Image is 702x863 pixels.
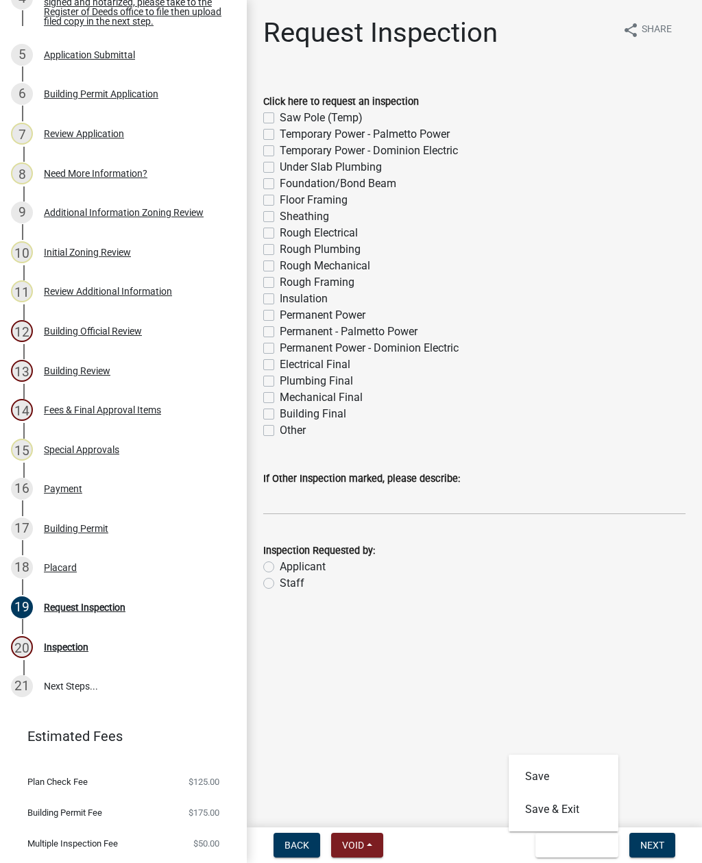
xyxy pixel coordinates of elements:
[11,722,225,750] a: Estimated Fees
[280,307,365,324] label: Permanent Power
[44,247,131,257] div: Initial Zoning Review
[280,324,417,340] label: Permanent - Palmetto Power
[44,326,142,336] div: Building Official Review
[11,596,33,618] div: 19
[280,258,370,274] label: Rough Mechanical
[280,274,354,291] label: Rough Framing
[193,839,219,848] span: $50.00
[280,291,328,307] label: Insulation
[280,126,450,143] label: Temporary Power - Palmetto Power
[280,559,326,575] label: Applicant
[44,50,135,60] div: Application Submittal
[27,777,88,786] span: Plan Check Fee
[612,16,683,43] button: shareShare
[263,474,460,484] label: If Other Inspection marked, please describe:
[44,129,124,138] div: Review Application
[509,755,618,831] div: Save & Exit
[509,760,618,793] button: Save
[280,389,363,406] label: Mechanical Final
[280,159,382,175] label: Under Slab Plumbing
[11,439,33,461] div: 15
[274,833,320,858] button: Back
[11,675,33,697] div: 21
[11,399,33,421] div: 14
[11,557,33,579] div: 18
[44,208,204,217] div: Additional Information Zoning Review
[11,636,33,658] div: 20
[11,44,33,66] div: 5
[44,287,172,296] div: Review Additional Information
[280,208,329,225] label: Sheathing
[44,524,108,533] div: Building Permit
[280,192,348,208] label: Floor Framing
[44,563,77,572] div: Placard
[280,225,358,241] label: Rough Electrical
[640,840,664,851] span: Next
[280,422,306,439] label: Other
[280,356,350,373] label: Electrical Final
[342,840,364,851] span: Void
[263,97,419,107] label: Click here to request an inspection
[280,143,458,159] label: Temporary Power - Dominion Electric
[44,484,82,494] div: Payment
[44,366,110,376] div: Building Review
[546,840,599,851] span: Save & Exit
[11,162,33,184] div: 8
[263,546,375,556] label: Inspection Requested by:
[280,575,304,592] label: Staff
[11,202,33,223] div: 9
[11,478,33,500] div: 16
[280,340,459,356] label: Permanent Power - Dominion Electric
[189,808,219,817] span: $175.00
[27,839,118,848] span: Multiple Inspection Fee
[11,83,33,105] div: 6
[44,603,125,612] div: Request Inspection
[189,777,219,786] span: $125.00
[11,241,33,263] div: 10
[263,16,498,49] h1: Request Inspection
[280,241,361,258] label: Rough Plumbing
[27,808,102,817] span: Building Permit Fee
[11,518,33,539] div: 17
[44,642,88,652] div: Inspection
[622,22,639,38] i: share
[44,169,147,178] div: Need More Information?
[629,833,675,858] button: Next
[11,123,33,145] div: 7
[509,793,618,826] button: Save & Exit
[280,406,346,422] label: Building Final
[535,833,618,858] button: Save & Exit
[642,22,672,38] span: Share
[11,280,33,302] div: 11
[11,360,33,382] div: 13
[280,373,353,389] label: Plumbing Final
[285,840,309,851] span: Back
[280,175,396,192] label: Foundation/Bond Beam
[44,89,158,99] div: Building Permit Application
[44,445,119,454] div: Special Approvals
[44,405,161,415] div: Fees & Final Approval Items
[280,110,363,126] label: Saw Pole (Temp)
[11,320,33,342] div: 12
[331,833,383,858] button: Void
